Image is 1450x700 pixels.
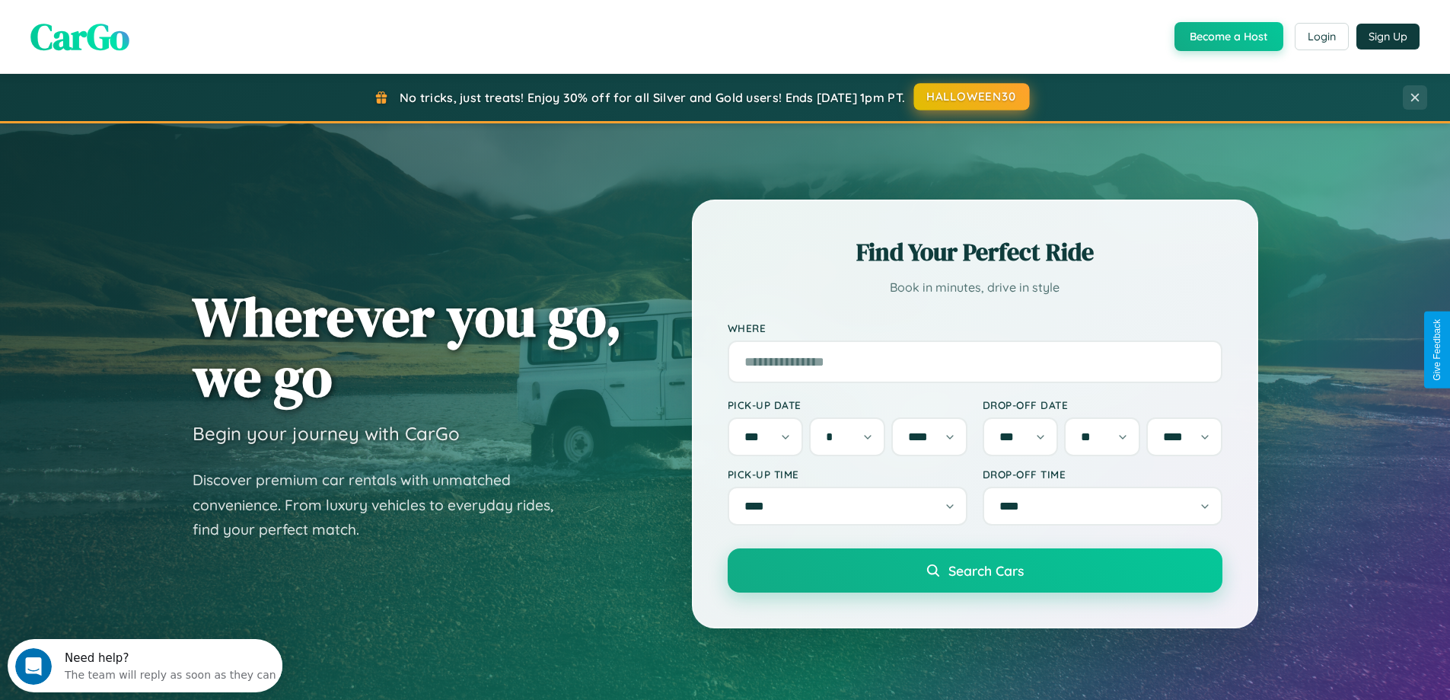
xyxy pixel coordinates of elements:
[30,11,129,62] span: CarGo
[728,235,1222,269] h2: Find Your Perfect Ride
[983,398,1222,411] label: Drop-off Date
[728,468,967,481] label: Pick-up Time
[57,25,269,41] div: The team will reply as soon as they can
[1432,319,1442,381] div: Give Feedback
[1356,24,1420,50] button: Sign Up
[728,276,1222,299] p: Book in minutes, drive in style
[193,422,460,445] h3: Begin your journey with CarGo
[1174,22,1283,51] button: Become a Host
[728,321,1222,334] label: Where
[728,548,1222,593] button: Search Cars
[15,648,52,685] iframe: Intercom live chat
[193,286,622,407] h1: Wherever you go, we go
[193,468,573,542] p: Discover premium car rentals with unmatched convenience. From luxury vehicles to everyday rides, ...
[400,90,905,105] span: No tricks, just treats! Enjoy 30% off for all Silver and Gold users! Ends [DATE] 1pm PT.
[8,639,282,692] iframe: Intercom live chat discovery launcher
[948,562,1024,579] span: Search Cars
[57,13,269,25] div: Need help?
[728,398,967,411] label: Pick-up Date
[914,83,1030,110] button: HALLOWEEN30
[6,6,283,48] div: Open Intercom Messenger
[1295,23,1349,50] button: Login
[983,468,1222,481] label: Drop-off Time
